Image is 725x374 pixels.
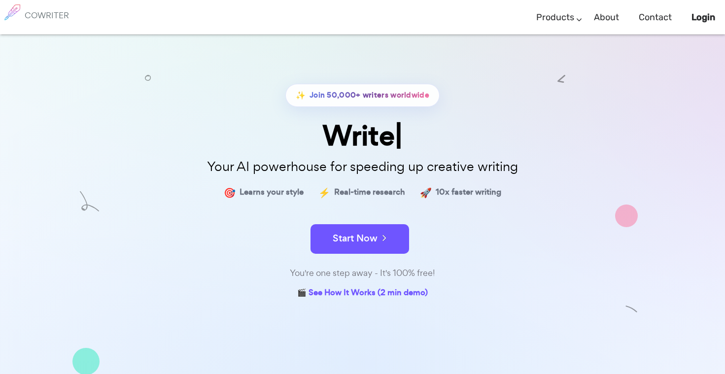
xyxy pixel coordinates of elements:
[224,185,236,200] span: 🎯
[691,3,715,32] a: Login
[318,185,330,200] span: ⚡
[116,156,609,177] p: Your AI powerhouse for speeding up creative writing
[240,185,304,200] span: Learns your style
[310,88,429,102] span: Join 50,000+ writers worldwide
[296,88,306,102] span: ✨
[625,303,638,315] img: shape
[116,122,609,150] div: Write
[691,12,715,23] b: Login
[436,185,501,200] span: 10x faster writing
[536,3,574,32] a: Products
[420,185,432,200] span: 🚀
[594,3,619,32] a: About
[615,204,638,227] img: shape
[297,286,428,301] a: 🎬 See How It Works (2 min demo)
[311,224,409,254] button: Start Now
[25,11,69,20] h6: COWRITER
[80,191,99,211] img: shape
[116,266,609,280] div: You're one step away - It's 100% free!
[639,3,672,32] a: Contact
[334,185,405,200] span: Real-time research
